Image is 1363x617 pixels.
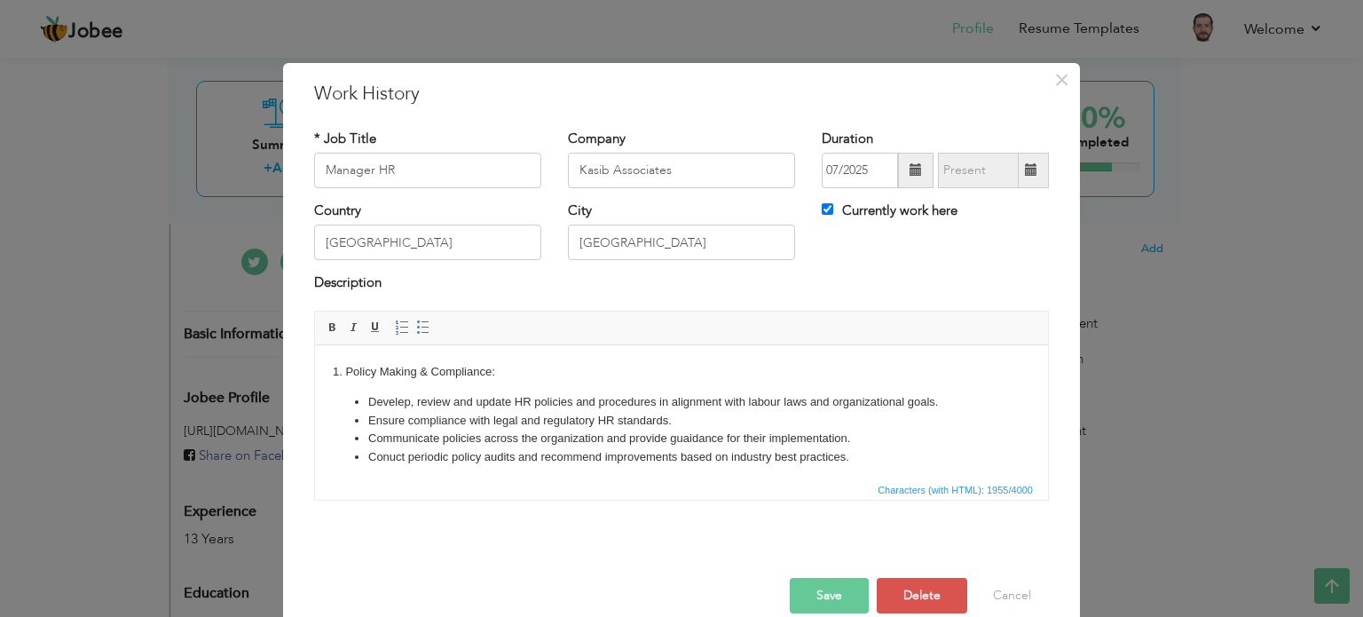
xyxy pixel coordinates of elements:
li: Conuct periodic policy audits and recommend improvements based on industry best practices. [53,103,680,122]
a: Italic [344,318,364,337]
label: * Job Title [314,130,376,148]
label: Duration [822,130,873,148]
label: Description [314,273,382,292]
body: 1. Policy Making & Compliance: 2. Recruitment & Slection: 3. Training & Development: 4. HRIS / EM... [18,18,715,583]
button: Cancel [975,578,1049,613]
a: Underline [366,318,385,337]
iframe: Rich Text Editor, workEditor [315,345,1048,479]
input: Present [938,153,1019,188]
li: Communicate policies across the organization and provide guaidance for their implementation. [53,84,680,103]
a: Insert/Remove Bulleted List [414,318,433,337]
input: From [822,153,898,188]
label: Country [314,202,361,220]
label: Currently work here [822,202,957,220]
a: Insert/Remove Numbered List [392,318,412,337]
label: Company [568,130,626,148]
li: Develep, review and update HR policies and procedures in alignment with labour laws and organizat... [53,48,680,67]
span: × [1054,64,1069,96]
h3: Work History [314,81,1049,107]
button: Close [1047,66,1075,94]
label: City [568,202,592,220]
button: Save [790,578,869,613]
input: Currently work here [822,203,833,215]
button: Delete [877,578,967,613]
span: Characters (with HTML): 1955/4000 [874,482,1036,498]
a: Bold [323,318,343,337]
div: Statistics [874,482,1038,498]
li: Ensure compliance with legal and regulatory HR standards. [53,67,680,85]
